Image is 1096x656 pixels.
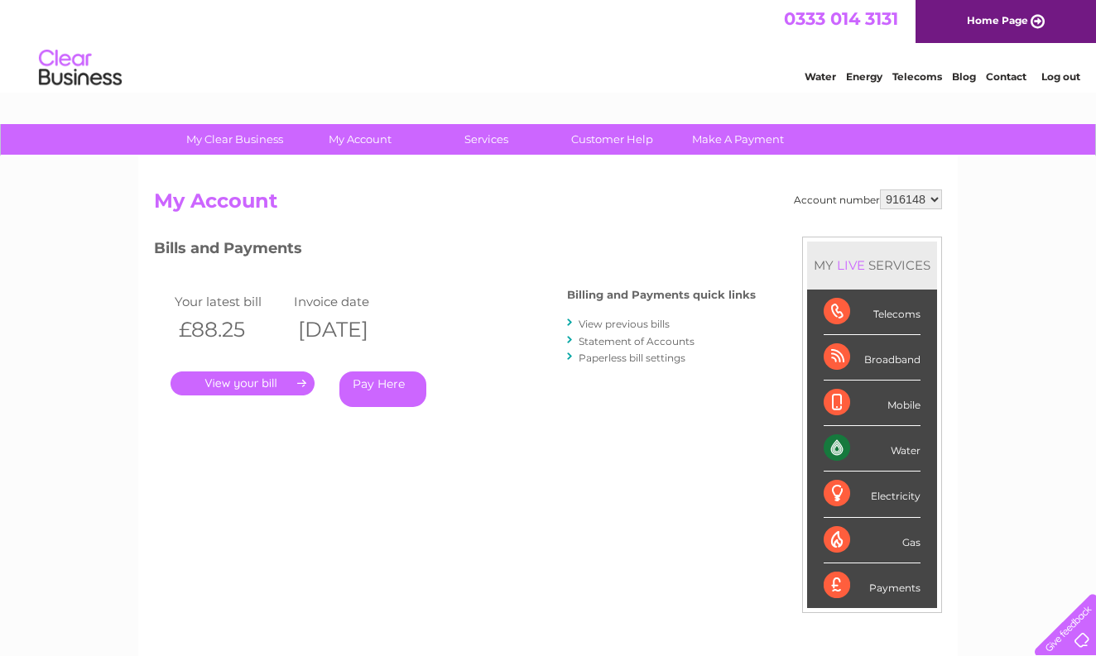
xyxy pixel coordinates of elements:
[824,335,921,381] div: Broadband
[567,289,756,301] h4: Billing and Payments quick links
[892,70,942,83] a: Telecoms
[824,563,921,608] div: Payments
[824,518,921,563] div: Gas
[834,257,868,273] div: LIVE
[154,189,942,221] h2: My Account
[824,472,921,517] div: Electricity
[986,70,1026,83] a: Contact
[846,70,882,83] a: Energy
[290,313,409,347] th: [DATE]
[158,9,940,80] div: Clear Business is a trading name of Verastar Limited (registered in [GEOGRAPHIC_DATA] No. 3667643...
[579,352,685,364] a: Paperless bill settings
[824,426,921,472] div: Water
[171,371,315,395] a: .
[154,237,756,266] h3: Bills and Payments
[1041,70,1080,83] a: Log out
[952,70,976,83] a: Blog
[794,189,942,209] div: Account number
[339,371,426,407] a: Pay Here
[579,335,695,347] a: Statement of Accounts
[824,381,921,426] div: Mobile
[292,124,429,155] a: My Account
[166,124,303,155] a: My Clear Business
[784,8,898,29] a: 0333 014 3131
[38,43,123,93] img: logo.png
[418,124,555,155] a: Services
[670,124,806,155] a: Make A Payment
[544,124,680,155] a: Customer Help
[290,290,409,313] td: Invoice date
[171,313,290,347] th: £88.25
[805,70,836,83] a: Water
[807,242,937,289] div: MY SERVICES
[579,318,670,330] a: View previous bills
[824,290,921,335] div: Telecoms
[171,290,290,313] td: Your latest bill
